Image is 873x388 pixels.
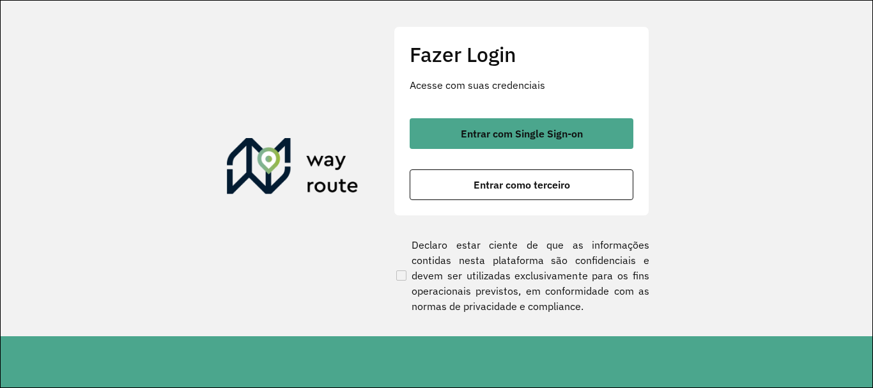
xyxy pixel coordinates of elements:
span: Entrar como terceiro [474,180,570,190]
label: Declaro estar ciente de que as informações contidas nesta plataforma são confidenciais e devem se... [394,237,649,314]
p: Acesse com suas credenciais [410,77,633,93]
h2: Fazer Login [410,42,633,66]
img: Roteirizador AmbevTech [227,138,359,199]
button: button [410,169,633,200]
span: Entrar com Single Sign-on [461,128,583,139]
button: button [410,118,633,149]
